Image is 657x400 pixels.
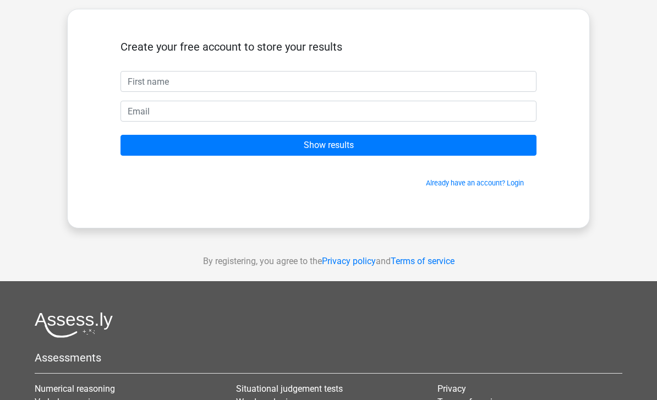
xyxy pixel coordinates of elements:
h5: Create your free account to store your results [121,40,536,53]
a: Terms of service [391,256,455,266]
a: Privacy policy [322,256,376,266]
input: First name [121,71,536,92]
img: Assessly logo [35,312,113,338]
input: Show results [121,135,536,156]
a: Numerical reasoning [35,383,115,394]
a: Already have an account? Login [426,179,524,187]
a: Situational judgement tests [236,383,343,394]
h5: Assessments [35,351,622,364]
a: Privacy [437,383,466,394]
input: Email [121,101,536,122]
